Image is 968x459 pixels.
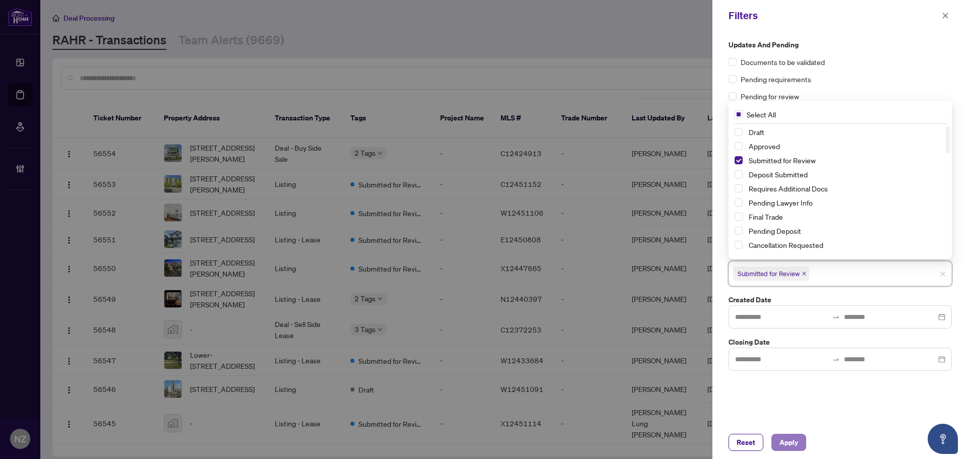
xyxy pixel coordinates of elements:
span: Select Final Trade [735,213,743,221]
span: swap-right [832,313,840,321]
span: Select Requires Additional Docs [735,184,743,192]
span: close [802,271,807,276]
span: to [832,313,840,321]
span: With Payroll [749,254,786,264]
span: Documents to be validated [741,56,825,68]
span: Requires Additional Docs [749,184,828,193]
span: Apply [779,434,798,450]
span: Requires Additional Docs [745,182,946,194]
label: Closing Date [729,337,952,348]
span: Pending requirements [741,74,811,85]
span: Draft [749,127,764,137]
span: Pending Lawyer Info [745,196,946,209]
span: Select Cancellation Requested [735,241,743,249]
span: swap-right [832,355,840,363]
span: close [940,271,946,277]
span: Select Approved [735,142,743,150]
button: Apply [771,434,806,451]
span: Final Trade [749,212,783,221]
span: Cancellation Requested [749,240,823,249]
span: Submitted for Review [733,267,809,281]
span: Deposit Submitted [745,168,946,180]
span: Pending Deposit [745,225,946,237]
span: Select Deposit Submitted [735,170,743,178]
span: Select Draft [735,128,743,136]
span: Select Pending Deposit [735,227,743,235]
span: Submitted for Review [738,269,800,279]
span: Final Trade [745,211,946,223]
span: Select Pending Lawyer Info [735,199,743,207]
span: Reset [737,434,755,450]
span: With Payroll [745,253,946,265]
span: Approved [745,140,946,152]
span: Approved [749,142,780,151]
span: Draft [745,126,946,138]
span: Submitted for Review [749,156,816,165]
button: Reset [729,434,763,451]
label: Updates and Pending [729,39,952,50]
span: Select Submitted for Review [735,156,743,164]
button: Open asap [928,424,958,454]
span: close [942,12,949,19]
span: Cancellation Requested [745,239,946,251]
span: Select All [743,109,780,120]
div: Filters [729,8,939,23]
span: Deposit Submitted [749,170,808,179]
span: Pending Lawyer Info [749,198,813,207]
label: Created Date [729,294,952,305]
span: Pending for review [741,91,799,102]
span: Submitted for Review [745,154,946,166]
span: to [832,355,840,363]
span: Pending Deposit [749,226,801,235]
